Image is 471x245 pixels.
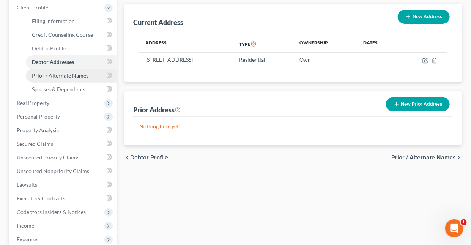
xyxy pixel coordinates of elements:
[17,195,65,201] span: Executory Contracts
[32,86,85,92] span: Spouses & Dependents
[139,123,447,130] p: Nothing here yet!
[11,178,117,192] a: Lawsuits
[139,35,233,53] th: Address
[11,164,117,178] a: Unsecured Nonpriority Claims
[233,35,293,53] th: Type
[11,123,117,137] a: Property Analysis
[133,18,183,27] div: Current Address
[17,168,89,174] span: Unsecured Nonpriority Claims
[293,53,357,67] td: Own
[386,97,450,111] button: New Prior Address
[11,192,117,205] a: Executory Contracts
[293,35,357,53] th: Ownership
[139,53,233,67] td: [STREET_ADDRESS]
[233,53,293,67] td: Residential
[17,222,34,229] span: Income
[17,140,53,147] span: Secured Claims
[32,45,66,51] span: Debtor Profile
[445,219,463,237] iframe: Intercom live chat
[17,209,86,215] span: Codebtors Insiders & Notices
[17,4,48,11] span: Client Profile
[32,72,88,79] span: Prior / Alternate Names
[32,18,75,24] span: Filing Information
[130,154,168,161] span: Debtor Profile
[17,154,79,161] span: Unsecured Priority Claims
[26,42,117,55] a: Debtor Profile
[26,55,117,69] a: Debtor Addresses
[17,100,49,106] span: Real Property
[26,69,117,83] a: Prior / Alternate Names
[17,113,60,120] span: Personal Property
[32,31,93,38] span: Credit Counseling Course
[17,236,38,242] span: Expenses
[456,154,462,161] i: chevron_right
[26,83,117,96] a: Spouses & Dependents
[357,35,399,53] th: Dates
[391,154,456,161] span: Prior / Alternate Names
[32,59,74,65] span: Debtor Addresses
[133,105,181,114] div: Prior Address
[461,219,467,225] span: 1
[11,137,117,151] a: Secured Claims
[26,14,117,28] a: Filing Information
[124,154,130,161] i: chevron_left
[11,151,117,164] a: Unsecured Priority Claims
[26,28,117,42] a: Credit Counseling Course
[17,181,37,188] span: Lawsuits
[391,154,462,161] button: Prior / Alternate Names chevron_right
[124,154,168,161] button: chevron_left Debtor Profile
[17,127,59,133] span: Property Analysis
[398,10,450,24] button: New Address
